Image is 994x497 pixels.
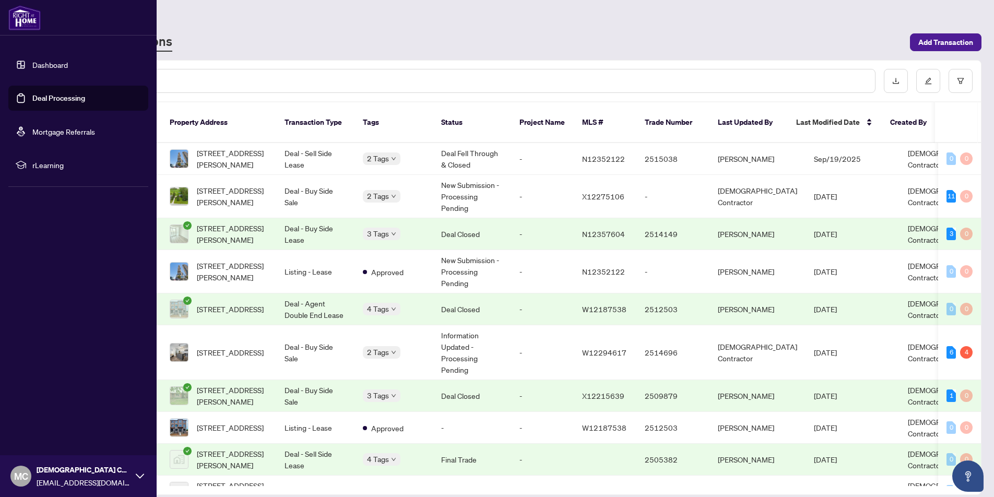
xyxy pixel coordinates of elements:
img: thumbnail-img [170,344,188,361]
div: 6 [946,346,956,359]
span: X12215639 [582,391,624,400]
span: down [391,393,396,398]
span: [DEMOGRAPHIC_DATA] Contractor [908,449,987,470]
td: Deal - Buy Side Sale [276,325,354,380]
span: 3 Tags [367,389,389,401]
span: MC [14,469,28,483]
td: New Submission - Processing Pending [433,175,511,218]
td: Deal - Buy Side Sale [276,175,354,218]
span: [DATE] [814,348,837,357]
span: N12357604 [582,229,625,239]
span: W12294617 [582,348,626,357]
span: down [391,306,396,312]
img: thumbnail-img [170,187,188,205]
td: Deal - Sell Side Lease [276,143,354,175]
span: [DATE] [814,192,837,201]
td: - [511,325,574,380]
span: Add Transaction [918,34,973,51]
span: N12352122 [582,154,625,163]
span: check-circle [183,447,192,455]
th: Project Name [511,102,574,143]
th: Property Address [161,102,276,143]
span: W12187538 [582,423,626,432]
span: down [391,350,396,355]
button: Open asap [952,460,984,492]
td: - [433,412,511,444]
span: [STREET_ADDRESS][PERSON_NAME] [197,448,268,471]
td: - [636,175,709,218]
th: Last Updated By [709,102,788,143]
div: 0 [946,152,956,165]
td: [PERSON_NAME] [709,250,806,293]
td: Information Updated - Processing Pending [433,325,511,380]
span: N12352122 [582,267,625,276]
td: - [511,380,574,412]
div: 0 [960,453,973,466]
td: [DEMOGRAPHIC_DATA] Contractor [709,175,806,218]
span: [DEMOGRAPHIC_DATA] Contractor [908,417,987,438]
div: 0 [960,421,973,434]
img: thumbnail-img [170,150,188,168]
span: check-circle [183,383,192,392]
td: Deal - Buy Side Lease [276,218,354,250]
th: Trade Number [636,102,709,143]
span: [DATE] [814,229,837,239]
span: [DEMOGRAPHIC_DATA] Contractor [908,299,987,319]
td: 2512503 [636,293,709,325]
span: [STREET_ADDRESS] [197,347,264,358]
span: [STREET_ADDRESS][PERSON_NAME] [197,147,268,170]
td: Listing - Lease [276,250,354,293]
span: [DEMOGRAPHIC_DATA] Contractor [37,464,131,476]
td: Deal - Sell Side Lease [276,444,354,476]
div: 4 [960,346,973,359]
span: W12187538 [582,304,626,314]
div: 0 [960,389,973,402]
img: thumbnail-img [170,225,188,243]
div: 0 [960,152,973,165]
span: Approved [371,266,404,278]
td: [PERSON_NAME] [709,293,806,325]
img: thumbnail-img [170,300,188,318]
th: Transaction Type [276,102,354,143]
td: - [511,143,574,175]
span: [DATE] [814,391,837,400]
span: rLearning [32,159,141,171]
img: thumbnail-img [170,419,188,436]
span: down [391,457,396,462]
span: [STREET_ADDRESS][PERSON_NAME] [197,222,268,245]
div: 0 [946,265,956,278]
span: X12275106 [582,192,624,201]
span: [DEMOGRAPHIC_DATA] Contractor [908,261,987,282]
td: [PERSON_NAME] [709,412,806,444]
td: 2512503 [636,412,709,444]
td: - [636,250,709,293]
span: Sep/19/2025 [814,154,861,163]
td: - [511,175,574,218]
td: [PERSON_NAME] [709,143,806,175]
div: 0 [960,228,973,240]
span: [DEMOGRAPHIC_DATA] Contractor [908,148,987,169]
div: 0 [960,265,973,278]
div: 0 [946,453,956,466]
td: Deal Closed [433,293,511,325]
button: download [884,69,908,93]
span: [DATE] [814,455,837,464]
span: down [391,156,396,161]
td: - [511,218,574,250]
td: Deal Closed [433,218,511,250]
span: [EMAIL_ADDRESS][DOMAIN_NAME] [37,477,131,488]
div: 0 [946,303,956,315]
th: Last Modified Date [788,102,882,143]
th: MLS # [574,102,636,143]
td: [PERSON_NAME] [709,444,806,476]
td: 2509879 [636,380,709,412]
span: [DEMOGRAPHIC_DATA] Contractor [908,186,987,207]
th: Status [433,102,511,143]
div: 11 [946,190,956,203]
span: [DEMOGRAPHIC_DATA] Contractor [908,385,987,406]
td: Deal Closed [433,380,511,412]
button: filter [949,69,973,93]
td: 2514696 [636,325,709,380]
th: Tags [354,102,433,143]
span: check-circle [183,297,192,305]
